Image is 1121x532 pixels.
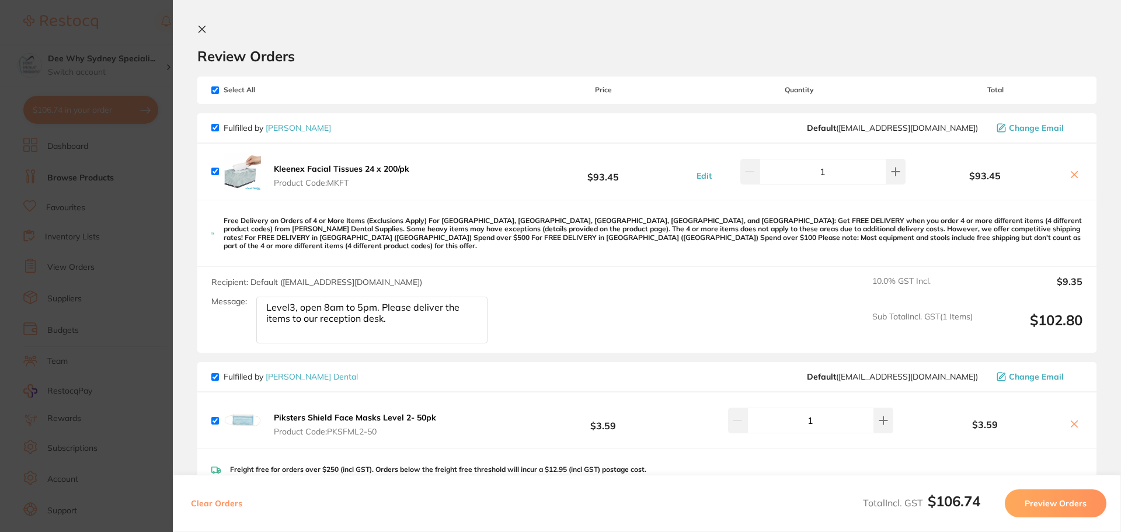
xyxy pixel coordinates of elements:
span: Change Email [1009,372,1064,381]
span: Select All [211,86,328,94]
a: [PERSON_NAME] Dental [266,371,358,382]
button: Clear Orders [187,489,246,517]
button: Kleenex Facial Tissues 24 x 200/pk Product Code:MKFT [270,164,413,188]
label: Message: [211,297,247,307]
span: save@adamdental.com.au [807,123,978,133]
b: Default [807,123,836,133]
span: Product Code: MKFT [274,178,409,187]
span: Recipient: Default ( [EMAIL_ADDRESS][DOMAIN_NAME] ) [211,277,422,287]
span: 10.0 % GST Incl. [872,276,973,302]
p: Fulfilled by [224,372,358,381]
button: Edit [693,171,715,181]
span: Price [516,86,690,94]
b: $106.74 [928,492,980,510]
b: Kleenex Facial Tissues 24 x 200/pk [274,164,409,174]
span: Sub Total Incl. GST ( 1 Items) [872,312,973,344]
b: Default [807,371,836,382]
button: Change Email [993,371,1082,382]
b: $93.45 [516,161,690,182]
button: Piksters Shield Face Masks Level 2- 50pk Product Code:PKSFML2-50 [270,412,440,437]
b: $93.45 [908,171,1061,181]
output: $102.80 [982,312,1082,344]
span: Product Code: PKSFML2-50 [274,427,436,436]
a: [PERSON_NAME] [266,123,331,133]
span: Change Email [1009,123,1064,133]
b: $3.59 [516,410,690,432]
output: $9.35 [982,276,1082,302]
span: Total Incl. GST [863,497,980,509]
h2: Review Orders [197,47,1096,65]
p: Free Delivery on Orders of 4 or More Items (Exclusions Apply) For [GEOGRAPHIC_DATA], [GEOGRAPHIC_... [224,217,1082,251]
b: Piksters Shield Face Masks Level 2- 50pk [274,412,436,423]
button: Preview Orders [1005,489,1106,517]
textarea: Level3, open 8am to 5pm. Please deliver the items to our reception desk. [256,297,488,343]
b: $3.59 [908,419,1061,430]
img: OWxnbm50Nw [224,153,261,190]
span: Total [908,86,1082,94]
img: djd6dzQyNQ [224,402,261,439]
button: Change Email [993,123,1082,133]
span: sales@piksters.com [807,372,978,381]
p: Freight free for orders over $250 (incl GST). Orders below the freight free threshold will incur ... [230,465,646,474]
p: Fulfilled by [224,123,331,133]
span: Quantity [691,86,908,94]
